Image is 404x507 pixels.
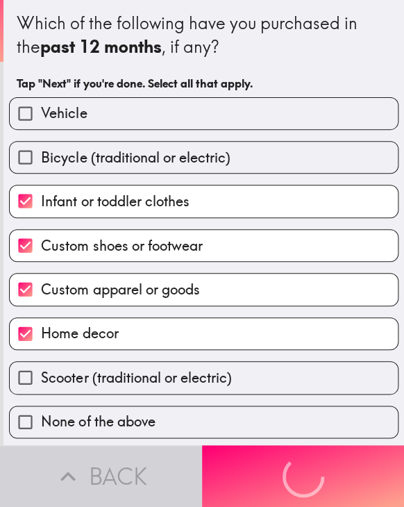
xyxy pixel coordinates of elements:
[10,230,398,261] button: Custom shoes or footwear
[41,103,87,123] span: Vehicle
[41,412,155,431] span: None of the above
[10,142,398,173] button: Bicycle (traditional or electric)
[10,185,398,217] button: Infant or toddler clothes
[10,98,398,129] button: Vehicle
[10,406,398,438] button: None of the above
[10,318,398,349] button: Home decor
[41,324,118,343] span: Home decor
[17,76,391,91] h6: Tap "Next" if you're done. Select all that apply.
[17,12,391,58] div: Which of the following have you purchased in the , if any?
[41,148,230,167] span: Bicycle (traditional or electric)
[10,362,398,393] button: Scooter (traditional or electric)
[40,36,162,57] b: past 12 months
[41,192,189,211] span: Infant or toddler clothes
[41,368,231,388] span: Scooter (traditional or electric)
[10,274,398,305] button: Custom apparel or goods
[41,236,202,256] span: Custom shoes or footwear
[41,280,199,299] span: Custom apparel or goods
